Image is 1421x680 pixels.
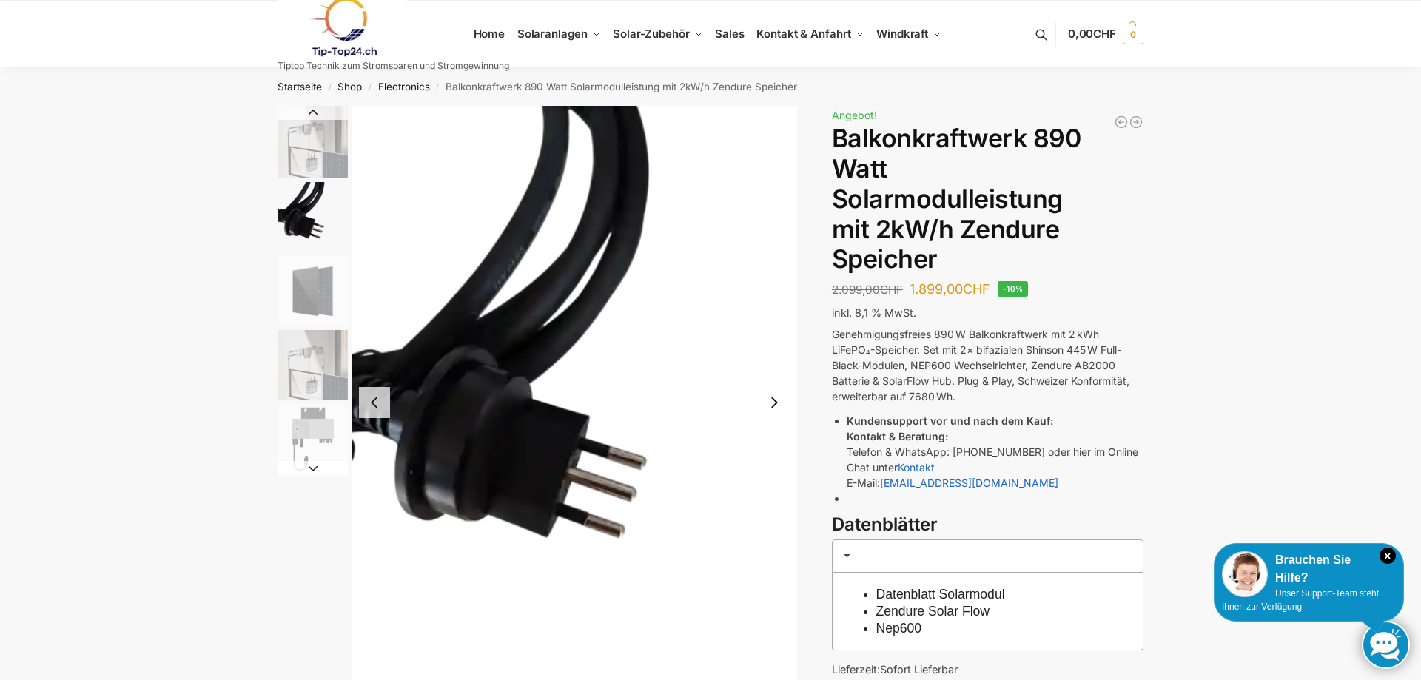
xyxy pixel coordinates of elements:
[1123,24,1143,44] span: 0
[607,1,709,67] a: Solar-Zubehör
[1222,551,1396,587] div: Brauchen Sie Hilfe?
[322,81,337,93] span: /
[1093,27,1116,41] span: CHF
[517,27,588,41] span: Solaranlagen
[274,106,348,180] li: 1 / 5
[511,1,606,67] a: Solaranlagen
[278,81,322,92] a: Startseite
[910,281,990,297] bdi: 1.899,00
[278,461,348,476] button: Next slide
[876,604,990,619] a: Zendure Solar Flow
[359,387,390,418] button: Previous slide
[278,330,348,400] img: Zendure-solar-flow-Batteriespeicher für Balkonkraftwerke
[1068,12,1143,56] a: 0,00CHF 0
[832,512,1143,538] h3: Datenblätter
[1222,588,1379,612] span: Unser Support-Team steht Ihnen zur Verfügung
[274,328,348,402] li: 4 / 5
[362,81,377,93] span: /
[709,1,750,67] a: Sales
[876,27,928,41] span: Windkraft
[847,414,1053,427] strong: Kundensupport vor und nach dem Kauf:
[876,587,1005,602] a: Datenblatt Solarmodul
[832,124,1143,275] h1: Balkonkraftwerk 890 Watt Solarmodulleistung mit 2kW/h Zendure Speicher
[847,413,1143,491] li: Telefon & WhatsApp: [PHONE_NUMBER] oder hier im Online Chat unter E-Mail:
[278,404,348,474] img: nep-microwechselrichter-600w
[880,283,903,297] span: CHF
[278,106,348,178] img: Zendure-solar-flow-Batteriespeicher für Balkonkraftwerke
[278,61,509,70] p: Tiptop Technik zum Stromsparen und Stromgewinnung
[1068,27,1116,41] span: 0,00
[1380,548,1396,564] i: Schließen
[870,1,948,67] a: Windkraft
[715,27,745,41] span: Sales
[832,283,903,297] bdi: 2.099,00
[876,621,922,636] a: Nep600
[337,81,362,92] a: Shop
[278,105,348,120] button: Previous slide
[1114,115,1129,129] a: 890/600 Watt Solarkraftwerk + 2,7 KW Batteriespeicher Genehmigungsfrei
[832,326,1143,404] p: Genehmigungsfreies 890 W Balkonkraftwerk mit 2 kWh LiFePO₄-Speicher. Set mit 2× bifazialen Shinso...
[252,67,1170,106] nav: Breadcrumb
[274,180,348,254] li: 2 / 5
[278,256,348,326] img: Maysun
[832,663,958,676] span: Lieferzeit:
[998,281,1029,297] span: -10%
[759,387,790,418] button: Next slide
[278,182,348,252] img: Anschlusskabel-3meter_schweizer-stecker
[1222,551,1268,597] img: Customer service
[963,281,990,297] span: CHF
[847,430,948,442] strong: Kontakt & Beratung:
[1129,115,1143,129] a: Balkonkraftwerk 890 Watt Solarmodulleistung mit 1kW/h Zendure Speicher
[274,254,348,328] li: 3 / 5
[880,477,1058,489] a: [EMAIL_ADDRESS][DOMAIN_NAME]
[898,461,935,474] a: Kontakt
[378,81,430,92] a: Electronics
[832,109,877,121] span: Angebot!
[750,1,870,67] a: Kontakt & Anfahrt
[880,663,958,676] span: Sofort Lieferbar
[613,27,690,41] span: Solar-Zubehör
[756,27,850,41] span: Kontakt & Anfahrt
[430,81,446,93] span: /
[832,306,916,319] span: inkl. 8,1 % MwSt.
[274,402,348,476] li: 5 / 5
